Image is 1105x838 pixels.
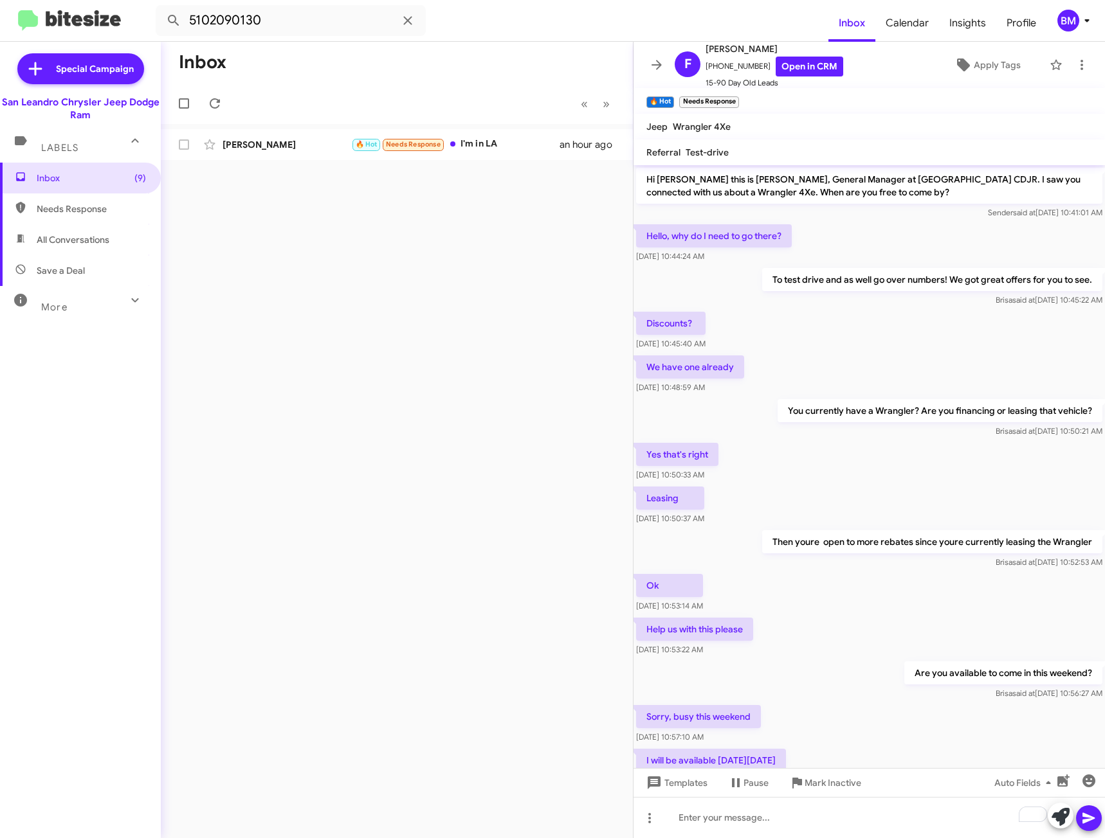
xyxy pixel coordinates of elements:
p: You currently have a Wrangler? Are you financing or leasing that vehicle? [778,399,1102,422]
span: F [684,54,691,75]
span: Pause [744,771,769,794]
small: 🔥 Hot [646,96,674,108]
a: Insights [939,4,996,42]
p: Ok [636,574,703,597]
p: To test drive and as well go over numbers! We got great offers for you to see. [762,268,1102,291]
button: BM [1046,10,1091,31]
span: 15-90 Day Old Leads [706,76,843,89]
p: We have one already [636,355,744,379]
h1: Inbox [179,52,226,73]
span: [DATE] 10:53:14 AM [636,601,703,611]
span: Test-drive [686,147,729,158]
span: [PHONE_NUMBER] [706,57,843,76]
span: said at [1012,426,1035,436]
span: said at [1013,208,1036,217]
span: Inbox [37,172,146,184]
span: Apply Tags [974,53,1021,76]
p: Yes that's right [636,443,718,466]
a: Inbox [828,4,875,42]
div: an hour ago [560,138,623,151]
span: Templates [644,771,708,794]
span: [DATE] 10:48:59 AM [636,382,705,392]
span: [DATE] 10:53:22 AM [636,645,703,654]
span: said at [1012,557,1035,567]
span: Needs Response [386,140,441,148]
span: Sender [DATE] 10:41:01 AM [988,208,1102,217]
p: Hi [PERSON_NAME] this is [PERSON_NAME], General Manager at [GEOGRAPHIC_DATA] CDJR. I saw you conn... [636,168,1102,204]
span: Brisa [DATE] 10:52:53 AM [996,557,1102,567]
p: Then youre open to more rebates since youre currently leasing the Wrangler [762,530,1102,553]
span: [DATE] 10:45:40 AM [636,339,706,348]
span: Special Campaign [56,62,134,75]
p: Hello, why do I need to go there? [636,224,792,247]
button: Mark Inactive [779,771,872,794]
span: 🔥 Hot [356,140,378,148]
span: Brisa [DATE] 10:45:22 AM [996,295,1102,305]
p: I will be available [DATE][DATE] [636,749,786,772]
nav: Page navigation example [574,91,617,117]
span: said at [1012,688,1035,698]
span: (9) [134,172,146,184]
span: Brisa [DATE] 10:50:21 AM [996,426,1102,436]
button: Templates [634,771,718,794]
span: More [41,301,68,313]
div: BM [1057,10,1079,31]
span: « [581,96,588,112]
a: Open in CRM [776,57,843,76]
button: Next [595,91,617,117]
a: Profile [996,4,1046,42]
span: All Conversations [37,233,109,246]
span: [DATE] 10:57:10 AM [636,732,704,742]
p: Leasing [636,486,704,510]
p: Help us with this please [636,618,753,641]
span: Needs Response [37,202,146,215]
span: Brisa [DATE] 10:56:27 AM [996,688,1102,698]
div: [PERSON_NAME] [223,138,351,151]
div: To enrich screen reader interactions, please activate Accessibility in Grammarly extension settings [634,797,1105,838]
span: Wrangler 4Xe [673,121,731,132]
a: Special Campaign [17,53,144,84]
button: Previous [573,91,596,117]
input: Search [156,5,426,36]
span: [PERSON_NAME] [706,41,843,57]
button: Auto Fields [984,771,1066,794]
p: Discounts? [636,312,706,335]
span: Jeep [646,121,668,132]
span: Referral [646,147,680,158]
small: Needs Response [679,96,738,108]
span: [DATE] 10:44:24 AM [636,251,704,261]
div: I'm in LA [351,137,560,152]
span: Save a Deal [37,264,85,277]
span: said at [1012,295,1035,305]
button: Pause [718,771,779,794]
span: Labels [41,142,78,154]
span: [DATE] 10:50:37 AM [636,513,704,523]
p: Sorry, busy this weekend [636,705,761,728]
span: Mark Inactive [805,771,861,794]
span: [DATE] 10:50:33 AM [636,470,704,479]
span: Auto Fields [994,771,1056,794]
button: Apply Tags [931,53,1043,76]
span: » [603,96,610,112]
p: Are you available to come in this weekend? [904,661,1102,684]
a: Calendar [875,4,939,42]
